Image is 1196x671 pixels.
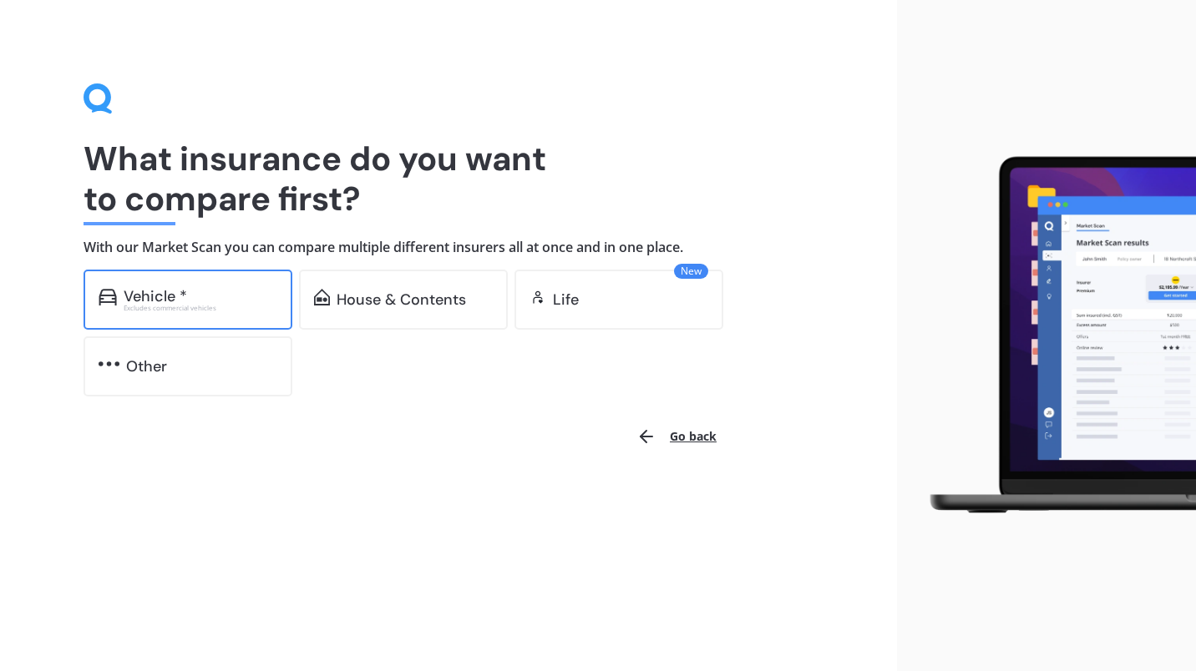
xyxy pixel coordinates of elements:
[626,416,727,457] button: Go back
[553,291,579,308] div: Life
[910,149,1196,523] img: laptop.webp
[99,289,117,305] img: car.f15378c7a67c060ca3f3.svg
[84,239,813,256] h4: With our Market Scan you can compare multiple different insurers all at once and in one place.
[99,356,119,372] img: other.81dba5aafe580aa69f38.svg
[126,358,167,375] div: Other
[124,305,277,311] div: Excludes commercial vehicles
[337,291,466,308] div: House & Contents
[674,264,708,279] span: New
[530,289,546,305] img: life.f720d6a2d7cdcd3ad642.svg
[124,288,187,305] div: Vehicle *
[84,139,813,219] h1: What insurance do you want to compare first?
[314,289,330,305] img: home-and-contents.b802091223b8502ef2dd.svg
